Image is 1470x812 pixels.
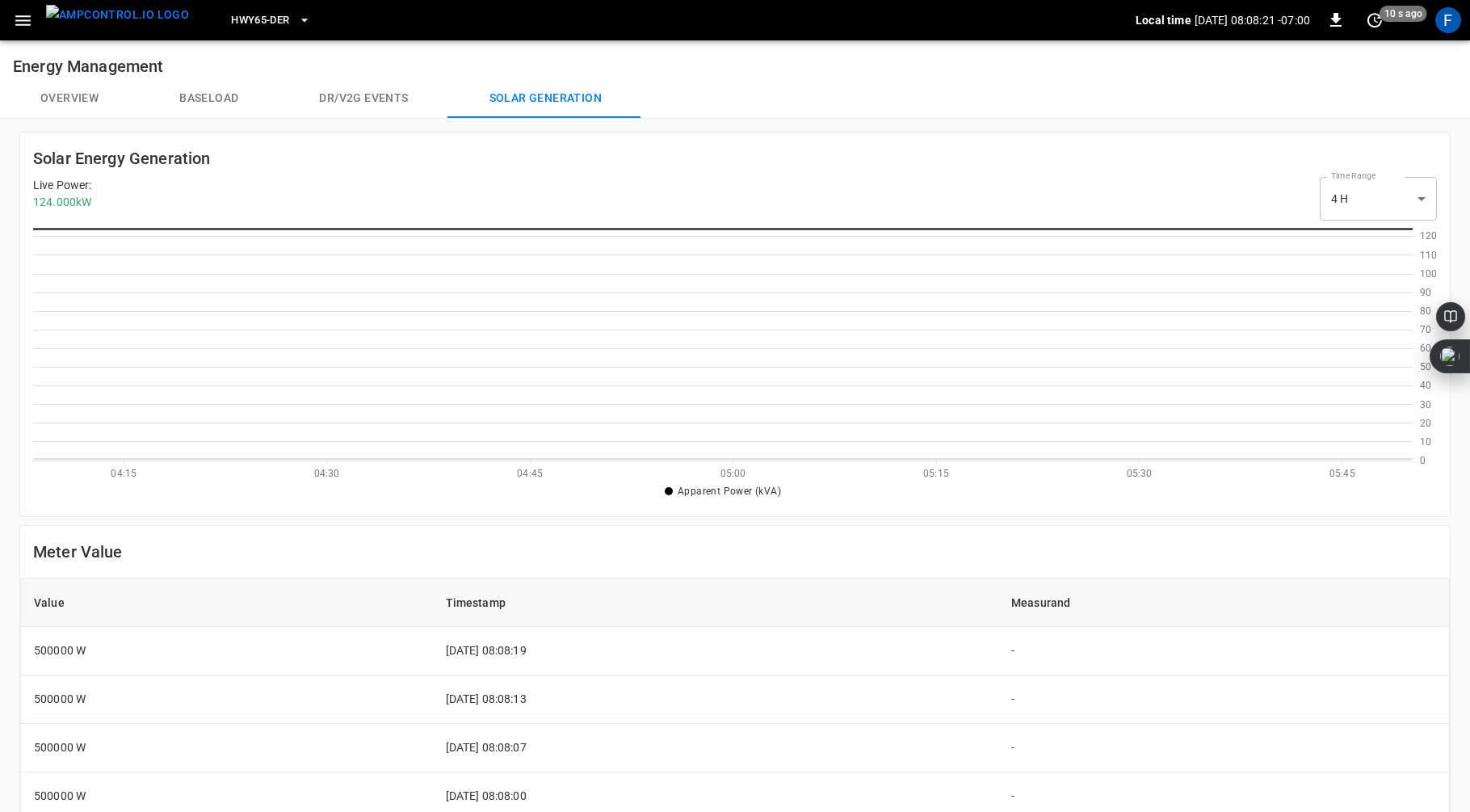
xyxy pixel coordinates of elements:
[279,79,448,118] button: Dr/V2G events
[111,468,136,479] text: 04:15
[998,627,1449,675] td: -
[1420,436,1431,448] text: 10
[1380,6,1427,22] span: 10 s ago
[449,79,642,118] button: Solar generation
[1420,343,1431,354] text: 60
[1329,468,1355,479] text: 05:45
[225,5,317,36] button: HWY65-DER
[21,675,433,724] td: 500000 W
[46,5,189,25] img: ampcontrol.io logo
[1435,7,1461,33] div: profile-icon
[21,627,433,675] td: 500000 W
[433,724,998,772] td: [DATE] 08:08:07
[923,468,949,479] text: 05:15
[1320,177,1437,221] div: 4 H
[1420,287,1431,298] text: 90
[433,578,998,627] th: Timestamp
[1420,417,1431,428] text: 20
[1420,230,1437,242] text: 120
[433,675,998,724] td: [DATE] 08:08:13
[314,468,340,479] text: 04:30
[1420,455,1426,466] text: 0
[139,79,279,118] button: Baseload
[1420,361,1431,372] text: 50
[1420,380,1431,391] text: 40
[1362,7,1388,33] button: set refresh interval
[720,468,746,479] text: 05:00
[678,486,781,497] span: Apparent Power (kVA)
[33,177,91,194] p: Live Power :
[33,145,210,171] h6: Solar Energy Generation
[998,675,1449,724] td: -
[517,468,543,479] text: 04:45
[21,724,433,772] td: 500000 W
[1127,468,1153,479] text: 05:30
[1420,250,1437,261] text: 110
[1195,12,1310,28] p: [DATE] 08:08:21 -07:00
[1136,12,1191,28] p: Local time
[33,539,1437,565] h6: Meter Value
[33,194,91,211] p: 124.000 kW
[998,724,1449,772] td: -
[1420,398,1431,410] text: 30
[1420,305,1431,317] text: 80
[1420,268,1437,280] text: 100
[1420,324,1431,335] text: 70
[998,578,1449,627] th: Measurand
[433,627,998,675] td: [DATE] 08:08:19
[1331,170,1376,183] label: Time Range
[231,11,289,30] span: HWY65-DER
[21,578,433,627] th: Value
